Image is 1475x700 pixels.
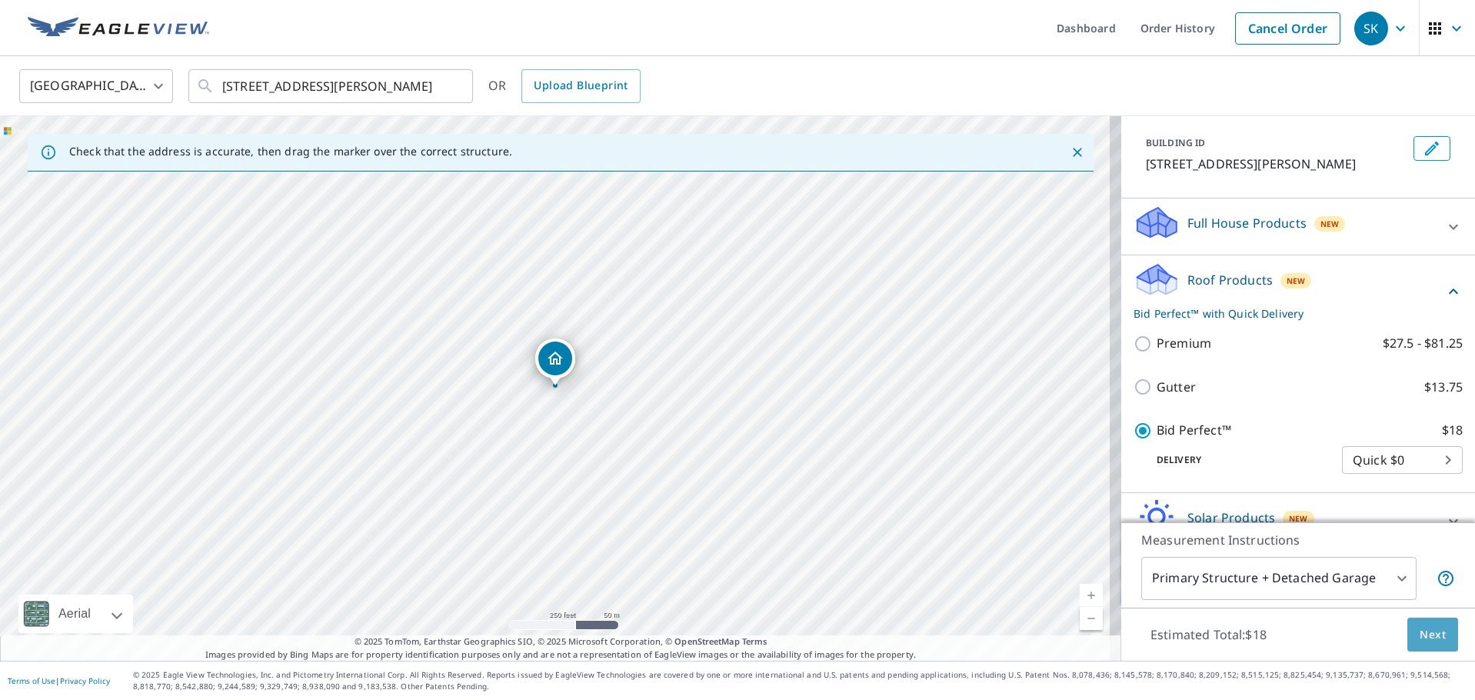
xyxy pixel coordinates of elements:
[1407,618,1458,652] button: Next
[133,669,1467,692] p: © 2025 Eagle View Technologies, Inc. and Pictometry International Corp. All Rights Reserved. Repo...
[1354,12,1388,45] div: SK
[1134,499,1463,543] div: Solar ProductsNew
[1134,205,1463,248] div: Full House ProductsNew
[534,76,628,95] span: Upload Blueprint
[1157,334,1211,353] p: Premium
[1187,214,1307,232] p: Full House Products
[1134,453,1342,467] p: Delivery
[1146,136,1205,149] p: BUILDING ID
[8,675,55,686] a: Terms of Use
[742,635,767,647] a: Terms
[1420,625,1446,645] span: Next
[1146,155,1407,173] p: [STREET_ADDRESS][PERSON_NAME]
[1413,136,1450,161] button: Edit building 1
[222,65,441,108] input: Search by address or latitude-longitude
[1134,305,1444,322] p: Bid Perfect™ with Quick Delivery
[1157,421,1231,440] p: Bid Perfect™
[1157,378,1196,397] p: Gutter
[1442,421,1463,440] p: $18
[28,17,209,40] img: EV Logo
[54,595,95,633] div: Aerial
[19,65,173,108] div: [GEOGRAPHIC_DATA]
[521,69,640,103] a: Upload Blueprint
[60,675,110,686] a: Privacy Policy
[355,635,767,648] span: © 2025 TomTom, Earthstar Geographics SIO, © 2025 Microsoft Corporation, ©
[1187,508,1275,527] p: Solar Products
[69,145,512,158] p: Check that the address is accurate, then drag the marker over the correct structure.
[535,338,575,386] div: Dropped pin, building 1, Residential property, 111 S Magnolia Dr Butler, PA 16001
[1289,512,1308,525] span: New
[1424,378,1463,397] p: $13.75
[1141,557,1417,600] div: Primary Structure + Detached Garage
[1320,218,1340,230] span: New
[1342,438,1463,482] div: Quick $0
[1235,12,1340,45] a: Cancel Order
[1080,607,1103,630] a: Current Level 17, Zoom Out
[1287,275,1306,287] span: New
[18,595,133,633] div: Aerial
[1067,142,1087,162] button: Close
[488,69,641,103] div: OR
[1383,334,1463,353] p: $27.5 - $81.25
[1437,569,1455,588] span: Your report will include the primary structure and a detached garage if one exists.
[1134,262,1463,322] div: Roof ProductsNewBid Perfect™ with Quick Delivery
[1141,531,1455,549] p: Measurement Instructions
[8,676,110,685] p: |
[1138,618,1279,652] p: Estimated Total: $18
[674,635,739,647] a: OpenStreetMap
[1187,271,1273,289] p: Roof Products
[1080,584,1103,607] a: Current Level 17, Zoom In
